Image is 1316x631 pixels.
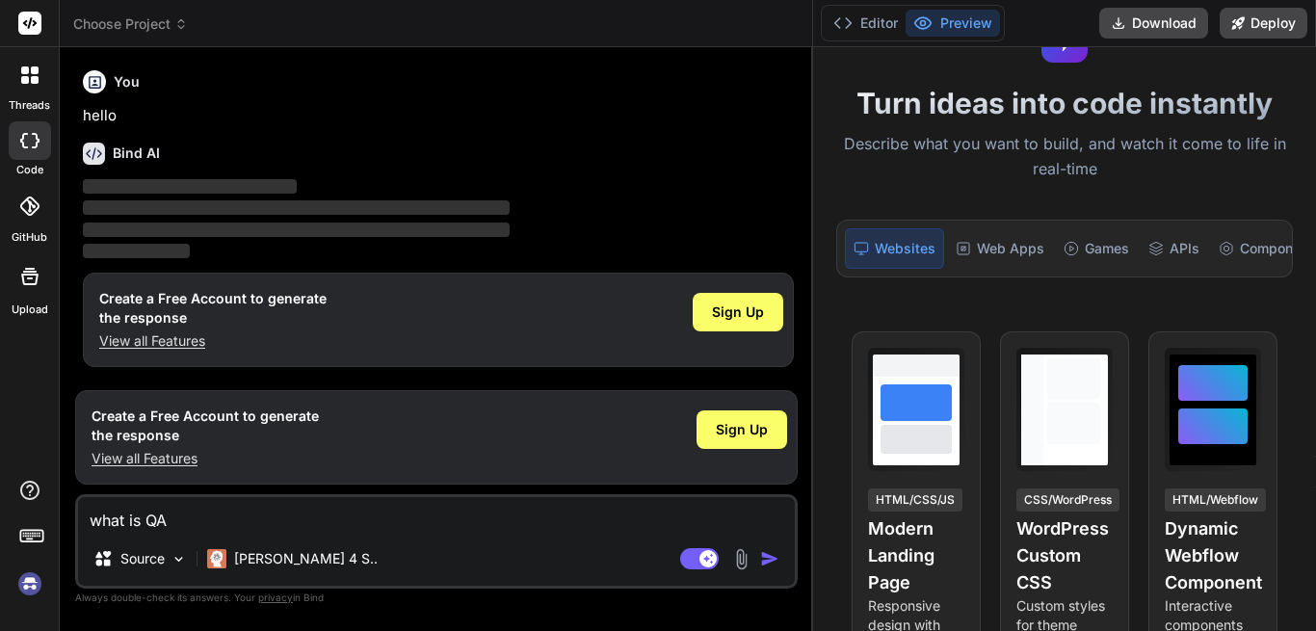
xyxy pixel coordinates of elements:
p: Describe what you want to build, and watch it come to life in real-time [825,132,1304,181]
div: APIs [1141,228,1207,269]
img: signin [13,567,46,600]
span: Sign Up [716,420,768,439]
p: Always double-check its answers. Your in Bind [75,589,798,607]
img: attachment [730,548,752,570]
h4: Modern Landing Page [868,515,964,596]
label: Upload [12,302,48,318]
button: Deploy [1220,8,1307,39]
span: ‌ [83,244,190,258]
p: [PERSON_NAME] 4 S.. [234,549,378,568]
span: Choose Project [73,14,188,34]
h6: Bind AI [113,144,160,163]
p: View all Features [99,331,327,351]
h1: Create a Free Account to generate the response [92,407,319,445]
div: Web Apps [948,228,1052,269]
p: View all Features [92,449,319,468]
span: Sign Up [712,302,764,322]
button: Download [1099,8,1208,39]
h1: Create a Free Account to generate the response [99,289,327,328]
span: privacy [258,592,293,603]
p: hello [83,105,794,127]
div: Websites [845,228,944,269]
label: threads [9,97,50,114]
span: ‌ [83,223,510,237]
div: CSS/WordPress [1016,488,1119,512]
button: Editor [826,10,906,37]
h6: You [114,72,140,92]
div: HTML/Webflow [1165,488,1266,512]
img: Claude 4 Sonnet [207,549,226,568]
h1: Turn ideas into code instantly [825,86,1304,120]
h4: WordPress Custom CSS [1016,515,1113,596]
div: HTML/CSS/JS [868,488,962,512]
textarea: what is QA [78,497,795,532]
span: ‌ [83,200,510,215]
h4: Dynamic Webflow Component [1165,515,1261,596]
p: Source [120,549,165,568]
img: Pick Models [171,551,187,567]
label: GitHub [12,229,47,246]
span: ‌ [83,179,297,194]
img: icon [760,549,779,568]
div: Games [1056,228,1137,269]
button: Preview [906,10,1000,37]
label: code [16,162,43,178]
